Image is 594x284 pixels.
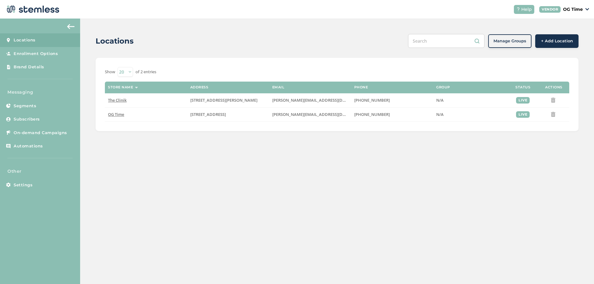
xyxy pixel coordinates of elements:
span: [STREET_ADDRESS][PERSON_NAME] [190,97,257,103]
span: Enrollment Options [14,51,58,57]
img: icon-arrow-back-accent-c549486e.svg [67,24,75,29]
span: [PHONE_NUMBER] [354,112,390,117]
span: [PHONE_NUMBER] [354,97,390,103]
div: live [516,111,530,118]
span: Settings [14,182,32,188]
h2: Locations [96,36,134,47]
span: Locations [14,37,36,43]
span: + Add Location [541,38,573,44]
span: Automations [14,143,43,149]
iframe: Chat Widget [563,254,594,284]
label: Show [105,69,115,75]
span: On-demand Campaigns [14,130,67,136]
label: N/A [436,98,504,103]
div: VENDOR [539,6,561,13]
label: 11605 Valley Boulevard [190,112,266,117]
label: Store name [108,85,133,89]
label: Address [190,85,209,89]
label: Email [272,85,285,89]
span: Brand Details [14,64,44,70]
label: Status [515,85,530,89]
span: Manage Groups [493,38,526,44]
div: live [516,97,530,104]
span: Help [521,6,532,13]
span: [STREET_ADDRESS] [190,112,226,117]
label: Phone [354,85,368,89]
input: Search [408,34,484,48]
th: Actions [538,82,569,93]
label: Group [436,85,450,89]
label: (818) 860-4420 [354,98,430,103]
label: The Clinik [108,98,184,103]
label: joshl@shhdistro.com [272,112,348,117]
span: Segments [14,103,36,109]
span: Subscribers [14,116,40,122]
button: Manage Groups [488,34,532,48]
label: of 2 entries [136,69,156,75]
span: [PERSON_NAME][EMAIL_ADDRESS][DOMAIN_NAME] [272,97,371,103]
label: N/A [436,112,504,117]
img: logo-dark-0685b13c.svg [5,3,59,15]
button: + Add Location [535,34,579,48]
label: 20447 Nordhoff Street [190,98,266,103]
label: OG Time [108,112,184,117]
span: OG Time [108,112,124,117]
span: [PERSON_NAME][EMAIL_ADDRESS][DOMAIN_NAME] [272,112,371,117]
span: The Clinik [108,97,127,103]
p: OG Time [563,6,583,13]
img: icon-sort-1e1d7615.svg [135,87,138,88]
img: icon_down-arrow-small-66adaf34.svg [585,8,589,11]
img: icon-help-white-03924b79.svg [516,7,520,11]
label: (818) 860-4420 [354,112,430,117]
label: joshl@shhdistro.com [272,98,348,103]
